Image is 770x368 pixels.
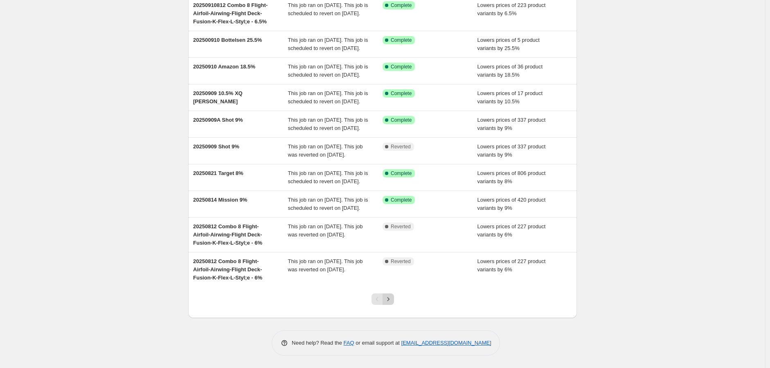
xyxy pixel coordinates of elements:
span: Lowers prices of 223 product variants by 6.5% [477,2,546,16]
span: This job ran on [DATE]. This job was reverted on [DATE]. [288,258,363,273]
span: Lowers prices of 806 product variants by 8% [477,170,546,184]
button: Next [383,293,394,305]
span: This job ran on [DATE]. This job was reverted on [DATE]. [288,223,363,238]
span: Lowers prices of 36 product variants by 18.5% [477,64,543,78]
span: Lowers prices of 420 product variants by 9% [477,197,546,211]
span: Complete [391,197,412,203]
span: This job ran on [DATE]. This job is scheduled to revert on [DATE]. [288,197,368,211]
span: Complete [391,117,412,123]
span: Complete [391,170,412,177]
span: Reverted [391,143,411,150]
span: Lowers prices of 227 product variants by 6% [477,223,546,238]
span: Lowers prices of 227 product variants by 6% [477,258,546,273]
span: 20250814 Mission 9% [193,197,247,203]
span: 20250909 Shot 9% [193,143,239,150]
a: FAQ [344,340,354,346]
span: Complete [391,2,412,9]
span: 20250812 Combo 8 Flight-Airfoil-Airwing-Flight Deck-Fusion-K-Flex-L-Styl;e - 6% [193,258,262,281]
span: This job ran on [DATE]. This job is scheduled to revert on [DATE]. [288,37,368,51]
span: or email support at [354,340,401,346]
span: Complete [391,37,412,43]
span: Lowers prices of 5 product variants by 25.5% [477,37,540,51]
span: This job ran on [DATE]. This job is scheduled to revert on [DATE]. [288,117,368,131]
span: This job ran on [DATE]. This job was reverted on [DATE]. [288,143,363,158]
span: 20250821 Target 8% [193,170,243,176]
span: Need help? Read the [292,340,344,346]
span: This job ran on [DATE]. This job is scheduled to revert on [DATE]. [288,64,368,78]
span: 20250910 Amazon 18.5% [193,64,255,70]
span: Complete [391,90,412,97]
span: This job ran on [DATE]. This job is scheduled to revert on [DATE]. [288,2,368,16]
span: 20250909 10.5% XQ [PERSON_NAME] [193,90,243,104]
span: 20250909A Shot 9% [193,117,243,123]
span: This job ran on [DATE]. This job is scheduled to revert on [DATE]. [288,90,368,104]
span: Lowers prices of 17 product variants by 10.5% [477,90,543,104]
span: 202500910 Bottelsen 25.5% [193,37,262,43]
nav: Pagination [371,293,394,305]
span: Complete [391,64,412,70]
span: 20250812 Combo 8 Flight-Airfoil-Airwing-Flight Deck-Fusion-K-Flex-L-Styl;e - 6% [193,223,262,246]
span: Reverted [391,223,411,230]
span: Lowers prices of 337 product variants by 9% [477,143,546,158]
span: Lowers prices of 337 product variants by 9% [477,117,546,131]
span: Reverted [391,258,411,265]
span: 20250910812 Combo 8 Flight-Airfoil-Airwing-Flight Deck-Fusion-K-Flex-L-Styl;e - 6.5% [193,2,268,25]
span: This job ran on [DATE]. This job is scheduled to revert on [DATE]. [288,170,368,184]
a: [EMAIL_ADDRESS][DOMAIN_NAME] [401,340,491,346]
